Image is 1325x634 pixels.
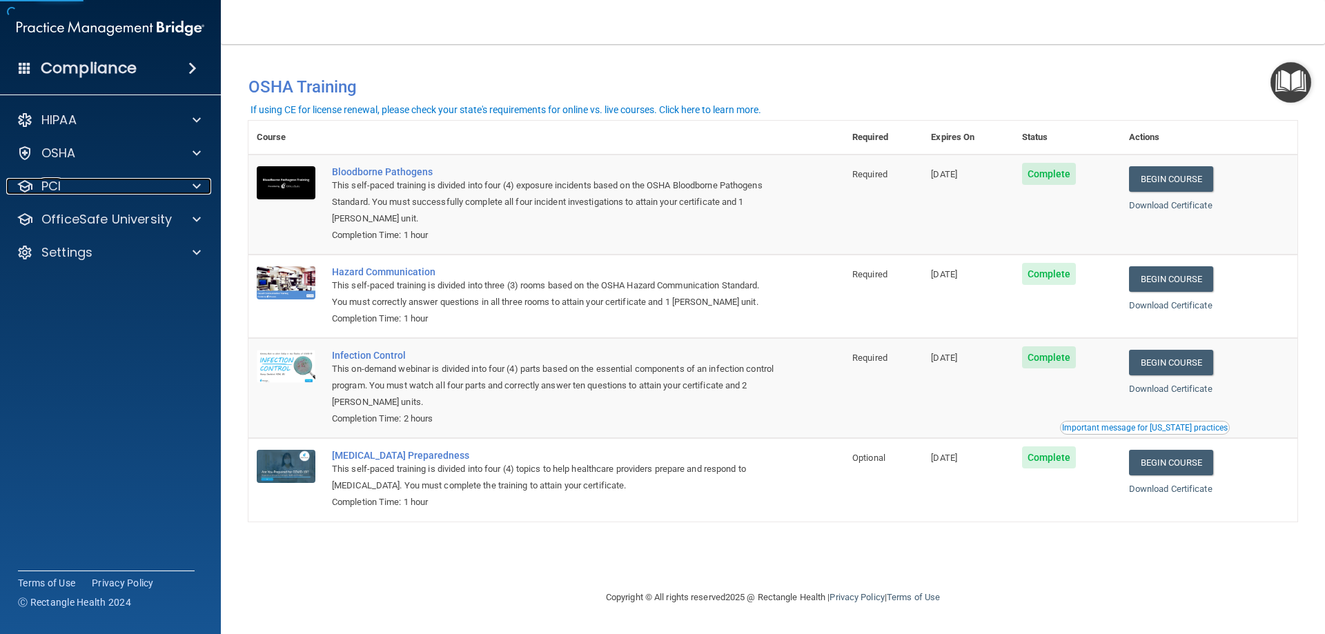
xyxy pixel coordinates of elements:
button: Read this if you are a dental practitioner in the state of CA [1060,421,1230,435]
span: Required [852,169,887,179]
th: Required [844,121,923,155]
a: Bloodborne Pathogens [332,166,775,177]
a: Begin Course [1129,350,1213,375]
span: Required [852,269,887,279]
div: This self-paced training is divided into four (4) exposure incidents based on the OSHA Bloodborne... [332,177,775,227]
div: Completion Time: 1 hour [332,310,775,327]
p: OfficeSafe University [41,211,172,228]
span: Complete [1022,346,1077,368]
div: Completion Time: 1 hour [332,494,775,511]
a: [MEDICAL_DATA] Preparedness [332,450,775,461]
a: Privacy Policy [92,576,154,590]
div: Completion Time: 2 hours [332,410,775,427]
p: HIPAA [41,112,77,128]
div: This self-paced training is divided into four (4) topics to help healthcare providers prepare and... [332,461,775,494]
span: Ⓒ Rectangle Health 2024 [18,595,131,609]
th: Expires On [923,121,1013,155]
p: Settings [41,244,92,261]
div: This on-demand webinar is divided into four (4) parts based on the essential components of an inf... [332,361,775,410]
img: PMB logo [17,14,204,42]
span: Complete [1022,163,1077,185]
span: Complete [1022,263,1077,285]
span: Optional [852,453,885,463]
a: Infection Control [332,350,775,361]
a: OSHA [17,145,201,161]
th: Status [1014,121,1121,155]
div: Completion Time: 1 hour [332,227,775,244]
a: Terms of Use [887,592,940,602]
a: OfficeSafe University [17,211,201,228]
p: OSHA [41,145,76,161]
a: Download Certificate [1129,200,1213,210]
a: Download Certificate [1129,300,1213,310]
a: Privacy Policy [830,592,884,602]
a: Hazard Communication [332,266,775,277]
a: Download Certificate [1129,384,1213,394]
h4: OSHA Training [248,77,1297,97]
span: Required [852,353,887,363]
div: Important message for [US_STATE] practices [1062,424,1228,432]
h4: Compliance [41,59,137,78]
div: Copyright © All rights reserved 2025 @ Rectangle Health | | [521,575,1025,620]
a: Begin Course [1129,166,1213,192]
a: PCI [17,178,201,195]
a: Begin Course [1129,450,1213,475]
a: Begin Course [1129,266,1213,292]
p: PCI [41,178,61,195]
span: [DATE] [931,453,957,463]
a: Settings [17,244,201,261]
span: [DATE] [931,169,957,179]
span: [DATE] [931,353,957,363]
button: Open Resource Center [1270,62,1311,103]
iframe: Drift Widget Chat Controller [1256,539,1308,591]
a: HIPAA [17,112,201,128]
div: If using CE for license renewal, please check your state's requirements for online vs. live cours... [251,105,761,115]
span: Complete [1022,446,1077,468]
th: Actions [1121,121,1297,155]
a: Terms of Use [18,576,75,590]
button: If using CE for license renewal, please check your state's requirements for online vs. live cours... [248,103,763,117]
th: Course [248,121,324,155]
a: Download Certificate [1129,484,1213,494]
span: [DATE] [931,269,957,279]
div: This self-paced training is divided into three (3) rooms based on the OSHA Hazard Communication S... [332,277,775,310]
